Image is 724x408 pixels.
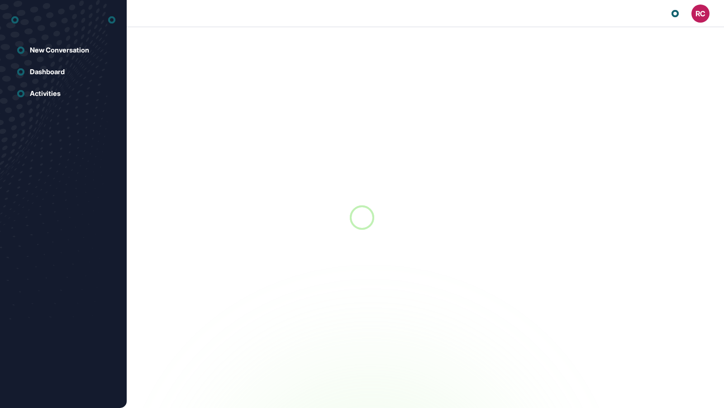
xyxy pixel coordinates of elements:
[11,85,115,103] a: Activities
[30,68,65,76] div: Dashboard
[11,13,19,27] div: entrapeer-logo
[30,46,89,54] div: New Conversation
[30,90,61,98] div: Activities
[11,41,115,59] a: New Conversation
[11,63,115,81] a: Dashboard
[691,5,710,23] button: RC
